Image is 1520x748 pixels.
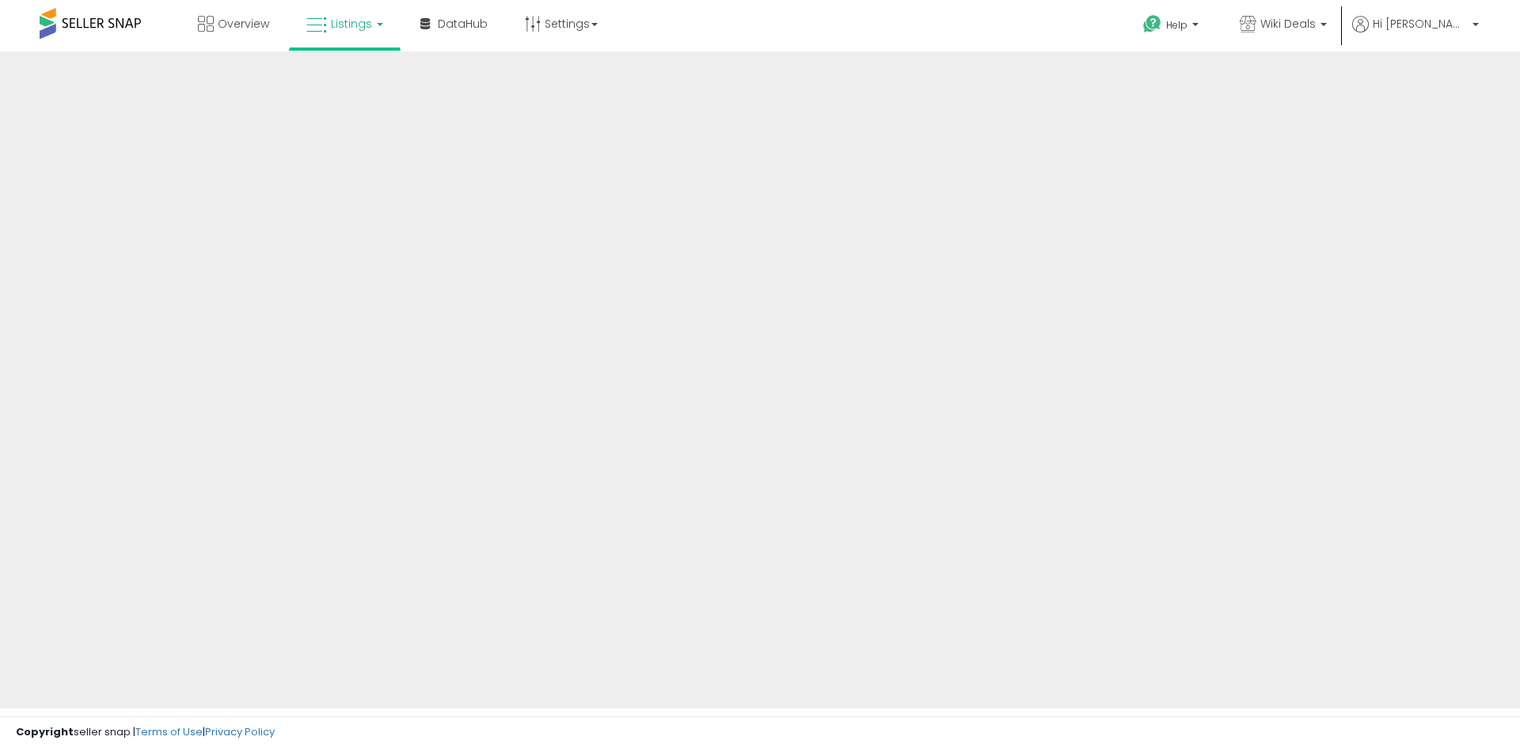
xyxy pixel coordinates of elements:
[1352,16,1479,51] a: Hi [PERSON_NAME]
[1142,14,1162,34] i: Get Help
[1260,16,1316,32] span: Wiki Deals
[218,16,269,32] span: Overview
[438,16,488,32] span: DataHub
[1166,18,1187,32] span: Help
[331,16,372,32] span: Listings
[1373,16,1468,32] span: Hi [PERSON_NAME]
[1130,2,1214,51] a: Help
